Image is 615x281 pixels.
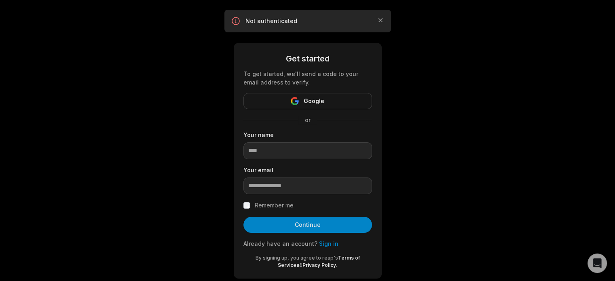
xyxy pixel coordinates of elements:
span: & [299,262,302,268]
p: Not authenticated [245,17,370,25]
span: . [336,262,337,268]
span: Google [304,96,324,106]
div: Get started [243,53,372,65]
a: Privacy Policy [302,262,336,268]
button: Continue [243,217,372,233]
span: Already have an account? [243,240,317,247]
div: Open Intercom Messenger [588,254,607,273]
label: Your name [243,131,372,139]
a: Sign in [319,240,338,247]
button: Google [243,93,372,109]
label: Remember me [255,201,294,210]
span: By signing up, you agree to reap's [256,255,338,261]
div: To get started, we'll send a code to your email address to verify. [243,70,372,87]
a: Terms of Services [278,255,360,268]
span: or [298,116,317,124]
label: Your email [243,166,372,174]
